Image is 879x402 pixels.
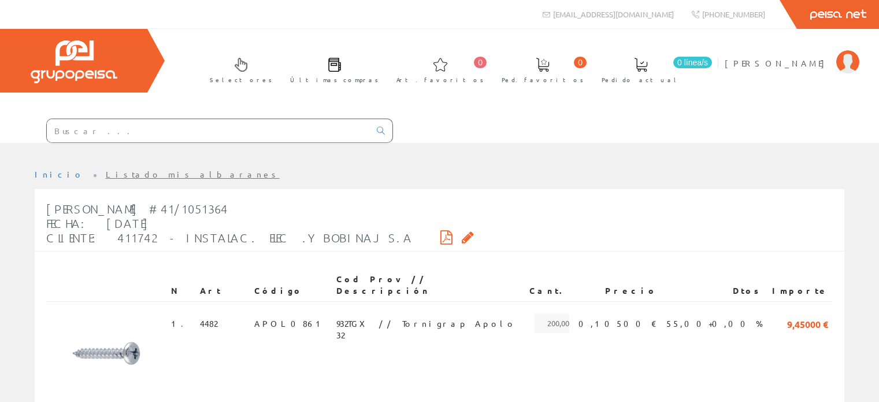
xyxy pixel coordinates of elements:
[787,314,828,333] span: 9,45000 €
[440,233,453,241] i: Descargar PDF
[553,9,674,19] span: [EMAIL_ADDRESS][DOMAIN_NAME]
[535,314,569,333] span: 200,00
[574,269,662,301] th: Precio
[200,314,217,333] span: 4482
[106,169,280,179] a: Listado mis albaranes
[662,269,767,301] th: Dtos
[47,119,370,142] input: Buscar ...
[602,74,680,86] span: Pedido actual
[336,314,520,333] span: 932TGX // Tornigrap Apolo 32
[725,48,859,59] a: [PERSON_NAME]
[474,57,487,68] span: 0
[578,314,657,333] span: 0,10500 €
[181,318,191,329] a: .
[171,314,191,333] span: 1
[279,48,384,90] a: Últimas compras
[332,269,525,301] th: Cod Prov // Descripción
[502,74,584,86] span: Ped. favoritos
[725,57,830,69] span: [PERSON_NAME]
[46,202,413,245] span: [PERSON_NAME] #41/1051364 Fecha: [DATE] Cliente: 411742 - INSTALAC. ELEC .Y BOBINAJ S.A
[51,314,162,393] img: Foto artículo (192x138)
[195,269,250,301] th: Art
[462,233,474,241] i: Solicitar por email copia firmada
[198,48,278,90] a: Selectores
[525,269,574,301] th: Cant.
[250,269,332,301] th: Código
[31,40,117,83] img: Grupo Peisa
[574,57,587,68] span: 0
[767,269,833,301] th: Importe
[254,314,325,333] span: APOL0861
[396,74,484,86] span: Art. favoritos
[35,169,84,179] a: Inicio
[702,9,765,19] span: [PHONE_NUMBER]
[290,74,379,86] span: Últimas compras
[666,314,763,333] span: 55,00+0,00 %
[673,57,712,68] span: 0 línea/s
[166,269,195,301] th: N
[210,74,272,86] span: Selectores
